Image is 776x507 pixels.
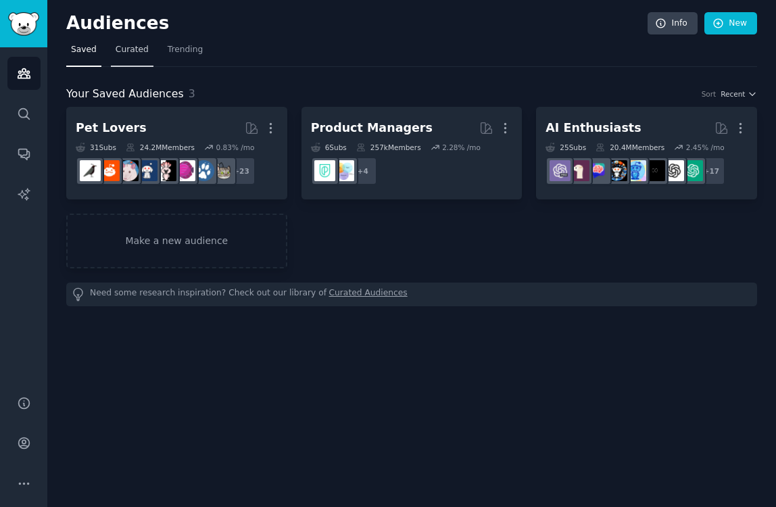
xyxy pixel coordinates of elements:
a: Make a new audience [66,214,287,268]
img: ChatGPTPromptGenius [587,160,608,181]
button: Recent [721,89,757,99]
span: 3 [189,87,195,100]
img: ChatGPTPro [550,160,571,181]
img: dogswithjobs [137,160,157,181]
div: 25 Sub s [545,143,586,152]
img: dogs [193,160,214,181]
a: Saved [66,39,101,67]
span: Recent [721,89,745,99]
span: Curated [116,44,149,56]
img: ChatGPT [682,160,703,181]
div: Sort [702,89,717,99]
a: Product Managers6Subs257kMembers2.28% /mo+4ProductManagementProductMgmt [301,107,523,199]
img: ProductManagement [333,160,354,181]
a: Trending [163,39,208,67]
div: 2.45 % /mo [686,143,725,152]
a: Curated Audiences [329,287,408,301]
div: Product Managers [311,120,433,137]
div: 20.4M Members [596,143,664,152]
img: ArtificialInteligence [644,160,665,181]
a: Curated [111,39,153,67]
span: Trending [168,44,203,56]
img: cats [212,160,233,181]
a: AI Enthusiasts25Subs20.4MMembers2.45% /mo+17ChatGPTOpenAIArtificialInteligenceartificialaiArtChat... [536,107,757,199]
div: + 4 [349,157,377,185]
img: OpenAI [663,160,684,181]
img: RATS [118,160,139,181]
div: Need some research inspiration? Check out our library of [66,283,757,306]
span: Saved [71,44,97,56]
img: birding [80,160,101,181]
h2: Audiences [66,13,648,34]
div: 2.28 % /mo [442,143,481,152]
span: Your Saved Audiences [66,86,184,103]
a: Pet Lovers31Subs24.2MMembers0.83% /mo+23catsdogsAquariumsparrotsdogswithjobsRATSBeardedDragonsbir... [66,107,287,199]
div: AI Enthusiasts [545,120,641,137]
img: ProductMgmt [314,160,335,181]
div: 6 Sub s [311,143,347,152]
div: 31 Sub s [76,143,116,152]
img: parrots [155,160,176,181]
img: LocalLLaMA [568,160,589,181]
div: Pet Lovers [76,120,147,137]
img: Aquariums [174,160,195,181]
div: 0.83 % /mo [216,143,254,152]
div: + 23 [227,157,256,185]
img: artificial [625,160,646,181]
img: BeardedDragons [99,160,120,181]
a: Info [648,12,698,35]
div: + 17 [697,157,725,185]
div: 257k Members [356,143,421,152]
img: GummySearch logo [8,12,39,36]
img: aiArt [606,160,627,181]
a: New [704,12,757,35]
div: 24.2M Members [126,143,195,152]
